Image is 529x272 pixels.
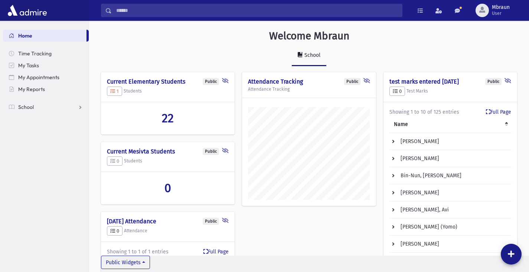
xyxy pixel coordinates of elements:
button: 1 [107,87,122,96]
span: Home [18,32,32,39]
h5: Test Marks [389,87,511,96]
td: [PERSON_NAME] [389,253,511,270]
h5: Attendance Tracking [248,87,370,92]
a: Full Page [486,108,511,116]
div: Public [344,78,360,85]
h4: Current Elementary Students [107,78,229,85]
a: My Appointments [3,71,89,83]
div: School [303,52,320,58]
a: School [3,101,89,113]
span: 0 [110,228,119,234]
h5: Students [107,156,229,166]
a: School [292,45,326,66]
button: 0 [107,226,123,236]
th: Name [389,116,511,133]
span: 0 [393,88,402,94]
h5: Attendance [107,226,229,236]
span: 0 [164,181,171,195]
h3: Welcome Mbraun [269,30,349,42]
div: Showing 1 to 1 of 1 entries [107,248,229,256]
span: My Reports [18,86,45,93]
td: [PERSON_NAME] [389,184,511,201]
img: AdmirePro [6,3,49,18]
a: My Reports [3,83,89,95]
span: Time Tracking [18,50,52,57]
span: Mbraun [492,4,510,10]
a: Time Tracking [3,48,89,59]
td: [PERSON_NAME] (Yomo) [389,218,511,236]
a: My Tasks [3,59,89,71]
h4: Attendance Tracking [248,78,370,85]
td: [PERSON_NAME] [389,133,511,150]
span: My Tasks [18,62,39,69]
button: Public Widgets [101,256,150,269]
button: 0 [389,87,405,96]
td: [PERSON_NAME] [389,236,511,253]
span: My Appointments [18,74,59,81]
span: 0 [110,158,119,164]
a: Home [3,30,86,42]
span: 22 [162,111,174,125]
div: Public [203,148,219,155]
h5: Students [107,87,229,96]
h4: test marks entered [DATE] [389,78,511,85]
span: School [18,104,34,110]
h4: [DATE] Attendance [107,218,229,225]
a: 0 [107,181,229,195]
input: Search [112,4,402,17]
div: Public [203,218,219,225]
td: [PERSON_NAME], Avi [389,201,511,218]
a: 22 [107,111,229,125]
button: 0 [107,156,123,166]
h4: Current Mesivta Students [107,148,229,155]
div: Showing 1 to 10 of 125 entries [389,108,511,116]
span: 1 [110,88,119,94]
span: User [492,10,510,16]
div: Public [203,78,219,85]
a: Full Page [203,248,229,256]
td: Bin-Nun, [PERSON_NAME] [389,167,511,184]
td: [PERSON_NAME] [389,150,511,167]
div: Public [485,78,502,85]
